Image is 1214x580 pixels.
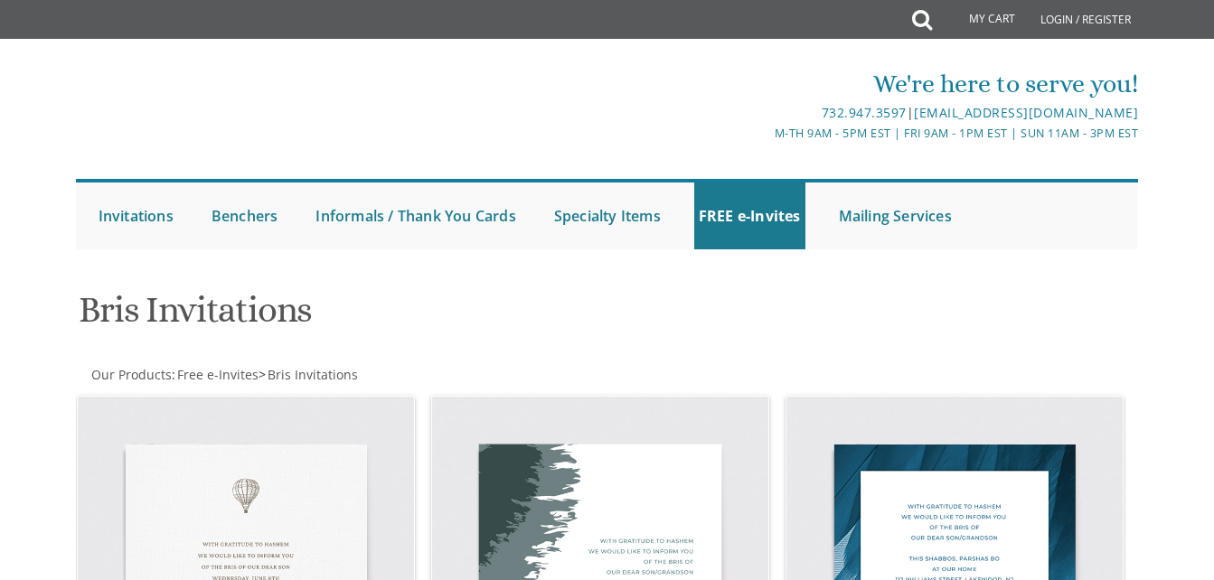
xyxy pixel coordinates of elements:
[431,102,1139,124] div: |
[930,2,1028,38] a: My Cart
[834,182,956,249] a: Mailing Services
[266,366,358,383] a: Bris Invitations
[431,66,1139,102] div: We're here to serve you!
[79,290,774,343] h1: Bris Invitations
[177,366,259,383] span: Free e-Invites
[207,182,283,249] a: Benchers
[94,182,178,249] a: Invitations
[914,104,1138,121] a: [EMAIL_ADDRESS][DOMAIN_NAME]
[268,366,358,383] span: Bris Invitations
[259,366,358,383] span: >
[175,366,259,383] a: Free e-Invites
[694,182,805,249] a: FREE e-Invites
[311,182,520,249] a: Informals / Thank You Cards
[822,104,907,121] a: 732.947.3597
[431,124,1139,143] div: M-Th 9am - 5pm EST | Fri 9am - 1pm EST | Sun 11am - 3pm EST
[76,366,607,384] div: :
[89,366,172,383] a: Our Products
[550,182,665,249] a: Specialty Items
